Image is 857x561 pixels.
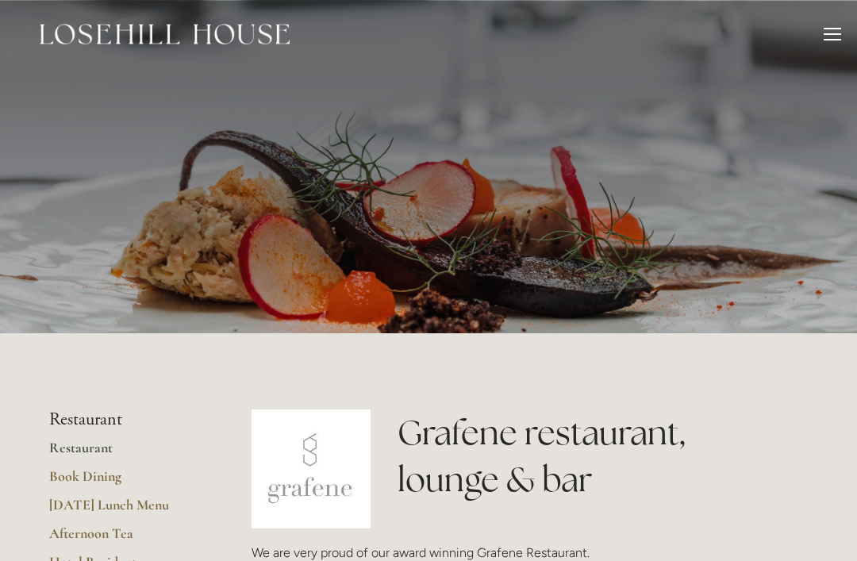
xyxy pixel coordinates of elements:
[49,524,201,553] a: Afternoon Tea
[49,496,201,524] a: [DATE] Lunch Menu
[252,409,371,528] img: grafene.jpg
[49,409,201,430] li: Restaurant
[49,467,201,496] a: Book Dining
[40,24,290,44] img: Losehill House
[398,409,808,503] h1: Grafene restaurant, lounge & bar
[49,439,201,467] a: Restaurant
